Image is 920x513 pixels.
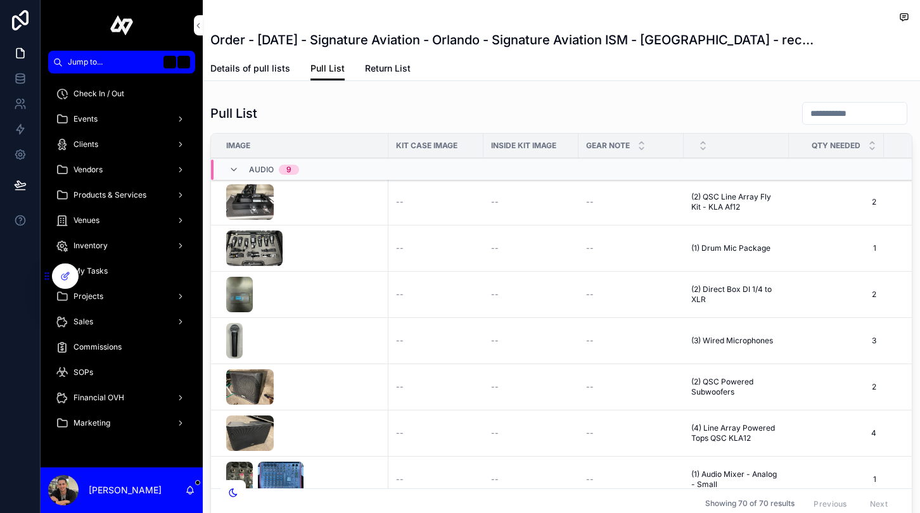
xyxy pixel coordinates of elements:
span: Jump to... [68,57,158,67]
span: -- [586,382,594,392]
span: -- [586,243,594,253]
span: Vendors [73,165,103,175]
a: (4) Line Array Powered Tops QSC KLA12 [691,423,781,443]
span: Kit Case Image [396,141,457,151]
a: kJ84RbubgyUQmU7g3J7b.jpeg [226,184,381,220]
a: 1 [796,243,876,253]
a: -- [586,428,676,438]
span: K [179,57,189,67]
p: [PERSON_NAME] [89,484,162,497]
a: -- [586,474,676,484]
a: 2 [796,289,876,300]
a: (2) QSC Powered Subwoofers [691,377,781,397]
a: Clients [48,133,195,156]
a: -- [586,382,676,392]
a: -- [396,474,476,484]
img: Digital-reference-drum-mics.png [226,231,283,266]
span: Return List [365,62,411,75]
a: 12-INCH-Line-Array-Speaker-QSC-KLA12-.jpg [226,415,381,451]
span: -- [396,289,404,300]
span: QTY Needed [812,141,860,151]
span: Gear Note [586,141,630,151]
a: -- [491,197,571,207]
span: -- [491,428,499,438]
a: Products & Services [48,184,195,206]
span: -- [586,428,594,438]
a: Events [48,108,195,130]
span: -- [396,336,404,346]
a: -- [491,474,571,484]
a: Check In / Out [48,82,195,105]
span: -- [491,289,499,300]
a: Digital-reference-drum-mics.png [226,231,381,266]
span: Image [226,141,250,151]
span: (1) Audio Mixer - Analog - Small [691,469,781,490]
a: (2) QSC Line Array Fly Kit - KLA Af12 [691,192,781,212]
a: -- [396,428,476,438]
a: Pull List [310,57,345,81]
h1: Pull List [210,104,257,122]
a: Vendors [48,158,195,181]
a: My Tasks [48,260,195,282]
a: -- [586,336,676,346]
span: -- [396,197,404,207]
a: Details of pull lists [210,57,290,82]
a: (2) Direct Box DI 1/4 to XLR [691,284,781,305]
span: -- [491,336,499,346]
span: Clients [73,139,98,149]
img: 18-INCH-Subwoofer-QSC-KW181-BK-.jpg [226,369,274,405]
span: Pull List [310,62,345,75]
span: Products & Services [73,190,146,200]
span: -- [586,289,594,300]
span: (3) Wired Microphones [691,336,773,346]
span: Details of pull lists [210,62,290,75]
span: -- [491,243,499,253]
a: -- [586,243,676,253]
span: -- [396,243,404,253]
a: Commissions [48,336,195,358]
span: -- [491,382,499,392]
a: 1 [796,474,876,484]
a: -- [396,197,476,207]
span: My Tasks [73,266,108,276]
a: -- [491,382,571,392]
span: -- [586,336,594,346]
span: Showing 70 of 70 results [705,498,795,509]
span: -- [396,474,404,484]
a: 2 [796,197,876,207]
span: -- [491,474,499,484]
span: Audio [249,165,274,175]
img: kJ84RbubgyUQmU7g3J7b.jpeg [226,184,274,220]
span: -- [491,197,499,207]
a: Direct-Box-DI-1:4-to-XLR.jpg [226,277,381,312]
a: -- [586,289,676,300]
span: -- [586,197,594,207]
h1: Order - [DATE] - Signature Aviation - Orlando - Signature Aviation ISM - [GEOGRAPHIC_DATA] - reck... [210,31,817,49]
a: 58.png [226,323,381,358]
span: -- [586,474,594,484]
span: 4 [796,428,876,438]
div: 9 [286,165,291,175]
a: -- [396,336,476,346]
a: -- [491,336,571,346]
a: Sales [48,310,195,333]
a: (3) Wired Microphones [691,336,781,346]
a: (1) Drum Mic Package [691,243,781,253]
a: -- [396,243,476,253]
a: Venues [48,209,195,232]
a: 3 [796,336,876,346]
a: -- [396,382,476,392]
img: 58.png [226,323,243,358]
a: 18-INCH-Subwoofer-QSC-KW181-BK-.jpg [226,369,381,405]
a: SOPs [48,361,195,384]
a: 2 [796,382,876,392]
img: Direct-Box-DI-1:4-to-XLR.jpg [226,277,253,312]
a: Marketing [48,412,195,434]
a: -- [491,428,571,438]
